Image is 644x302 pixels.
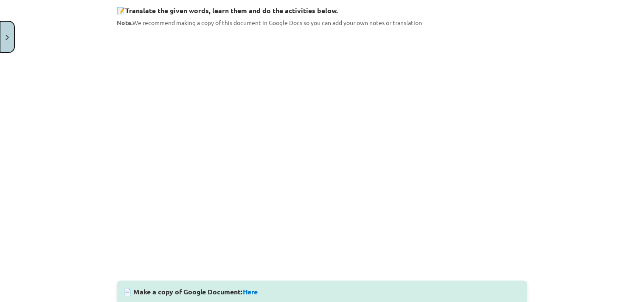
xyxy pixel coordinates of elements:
span: We recommend making a copy of this document in Google Docs so you can add your own notes or trans... [117,19,422,26]
img: icon-close-lesson-0947bae3869378f0d4975bcd49f059093ad1ed9edebbc8119c70593378902aed.svg [6,35,9,40]
a: Here [243,288,258,296]
b: Translate the given words, learn them and do the activities below. [126,6,338,15]
strong: Note. [117,19,133,26]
